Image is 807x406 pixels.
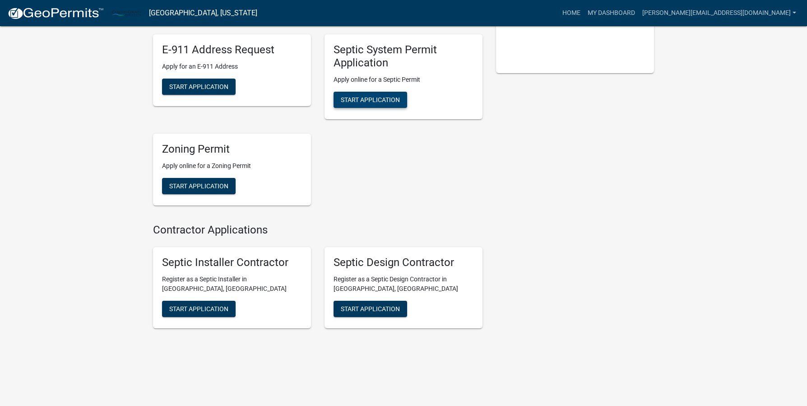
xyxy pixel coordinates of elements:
[162,62,302,71] p: Apply for an E-911 Address
[162,275,302,294] p: Register as a Septic Installer in [GEOGRAPHIC_DATA], [GEOGRAPHIC_DATA]
[334,43,473,70] h5: Septic System Permit Application
[162,79,236,95] button: Start Application
[153,224,482,237] h4: Contractor Applications
[334,92,407,108] button: Start Application
[559,5,584,22] a: Home
[162,43,302,56] h5: E-911 Address Request
[153,224,482,336] wm-workflow-list-section: Contractor Applications
[162,256,302,269] h5: Septic Installer Contractor
[639,5,800,22] a: [PERSON_NAME][EMAIL_ADDRESS][DOMAIN_NAME]
[169,182,228,189] span: Start Application
[334,256,473,269] h5: Septic Design Contractor
[162,301,236,317] button: Start Application
[162,161,302,171] p: Apply online for a Zoning Permit
[169,305,228,313] span: Start Application
[341,96,400,103] span: Start Application
[162,178,236,194] button: Start Application
[169,83,228,90] span: Start Application
[162,143,302,156] h5: Zoning Permit
[334,75,473,84] p: Apply online for a Septic Permit
[584,5,639,22] a: My Dashboard
[149,5,257,21] a: [GEOGRAPHIC_DATA], [US_STATE]
[341,305,400,313] span: Start Application
[111,7,142,19] img: Carlton County, Minnesota
[334,301,407,317] button: Start Application
[334,275,473,294] p: Register as a Septic Design Contractor in [GEOGRAPHIC_DATA], [GEOGRAPHIC_DATA]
